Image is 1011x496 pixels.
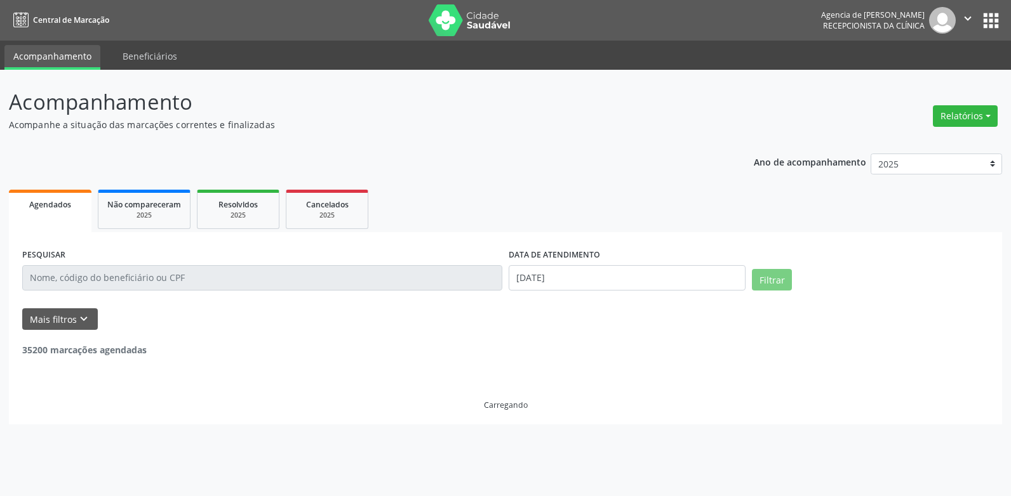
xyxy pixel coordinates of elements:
[821,10,925,20] div: Agencia de [PERSON_NAME]
[484,400,528,410] div: Carregando
[107,199,181,210] span: Não compareceram
[22,308,98,330] button: Mais filtroskeyboard_arrow_down
[4,45,100,70] a: Acompanhamento
[9,86,704,118] p: Acompanhamento
[509,265,746,290] input: Selecione um intervalo
[77,312,91,326] i: keyboard_arrow_down
[218,199,258,210] span: Resolvidos
[929,7,956,34] img: img
[22,344,147,356] strong: 35200 marcações agendadas
[29,199,71,210] span: Agendados
[22,245,65,265] label: PESQUISAR
[933,105,998,127] button: Relatórios
[306,199,349,210] span: Cancelados
[107,211,181,220] div: 2025
[114,45,186,67] a: Beneficiários
[9,118,704,131] p: Acompanhe a situação das marcações correntes e finalizadas
[509,245,600,265] label: DATA DE ATENDIMENTO
[752,269,792,290] button: Filtrar
[33,15,109,25] span: Central de Marcação
[823,20,925,31] span: Recepcionista da clínica
[206,211,270,220] div: 2025
[956,7,980,34] button: 
[295,211,359,220] div: 2025
[9,10,109,30] a: Central de Marcação
[980,10,1002,32] button: apps
[961,11,975,25] i: 
[754,153,866,169] p: Ano de acompanhamento
[22,265,502,290] input: Nome, código do beneficiário ou CPF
